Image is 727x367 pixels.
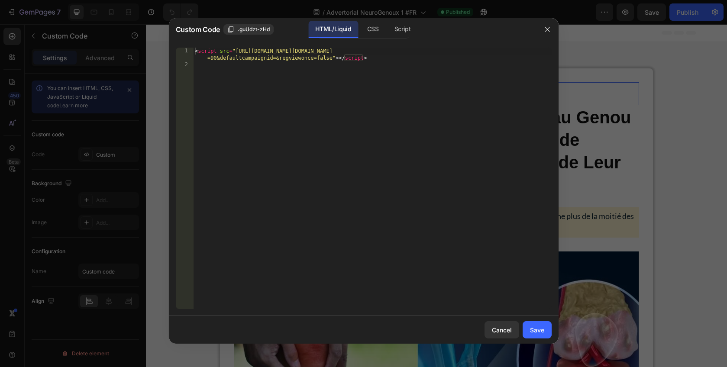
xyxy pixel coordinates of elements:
div: CSS [360,21,386,38]
div: Custom Code [99,46,136,54]
p: Publish the page to see the content. [88,65,493,74]
div: 0 [286,84,295,91]
div: Script [388,21,418,38]
div: Save [530,325,544,335]
p: Advertorial [1,19,580,29]
span: Une investigation approfondie révèle l'ampleur dramatique d'une épidémie silencieuse qui touche p... [93,187,488,210]
div: 2 [176,61,194,68]
div: Cancel [492,325,512,335]
span: .guUdzt-zHd [238,26,270,33]
div: HTML/Liquid [308,21,358,38]
button: .guUdzt-zHd [223,24,274,35]
div: 1 [176,48,194,61]
h2: ENQUÊTE EXCLUSIVE : "Ma Douleur au Genou a Détruit Ma Vie" — Des Milliers de [DEMOGRAPHIC_DATA] T... [88,81,493,173]
button: Cancel [485,321,519,338]
button: Save [523,321,552,338]
span: Custom Code [176,24,220,35]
